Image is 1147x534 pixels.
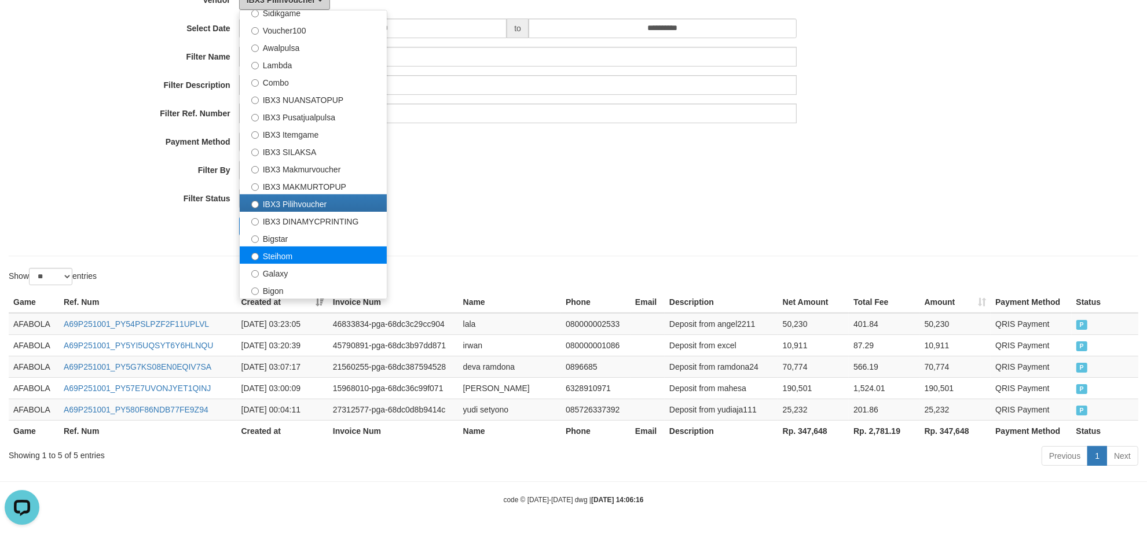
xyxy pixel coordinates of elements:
td: 25,232 [778,399,849,420]
td: [DATE] 03:20:39 [237,334,328,356]
span: to [507,19,529,38]
td: 1,524.01 [849,377,919,399]
td: [DATE] 00:04:11 [237,399,328,420]
label: IBX3 Makmurvoucher [240,160,387,177]
th: Name [459,420,561,441]
td: 25,232 [920,399,991,420]
span: PAID [1076,363,1088,373]
td: 27312577-pga-68dc0d8b9414c [328,399,459,420]
td: AFABOLA [9,377,59,399]
a: Next [1106,446,1138,466]
th: Ref. Num [59,420,237,441]
input: IBX3 Pusatjualpulsa [251,114,259,121]
td: 080000001086 [561,334,631,356]
input: Galaxy [251,270,259,278]
input: IBX3 DINAMYCPRINTING [251,218,259,226]
td: 45790891-pga-68dc3b97dd871 [328,334,459,356]
input: Lambda [251,62,259,69]
input: IBX3 MAKMURTOPUP [251,183,259,191]
input: Voucher100 [251,27,259,35]
input: IBX3 NUANSATOPUP [251,97,259,104]
td: [DATE] 03:00:09 [237,377,328,399]
th: Payment Method [991,292,1071,313]
span: PAID [1076,320,1088,330]
td: [PERSON_NAME] [459,377,561,399]
td: 70,774 [778,356,849,377]
td: 190,501 [778,377,849,399]
th: Invoice Num [328,292,459,313]
td: deva ramdona [459,356,561,377]
td: 50,230 [920,313,991,335]
td: yudi setyono [459,399,561,420]
input: IBX3 SILAKSA [251,149,259,156]
td: Deposit from yudiaja111 [665,399,778,420]
td: AFABOLA [9,313,59,335]
td: 0896685 [561,356,631,377]
td: [DATE] 03:07:17 [237,356,328,377]
th: Game [9,420,59,441]
th: Rp. 2,781.19 [849,420,919,441]
td: QRIS Payment [991,399,1071,420]
label: IBX3 MAKMURTOPUP [240,177,387,194]
th: Email [631,420,665,441]
a: A69P251001_PY580F86NDB77FE9Z94 [64,405,208,414]
input: Awalpulsa [251,45,259,52]
td: 566.19 [849,356,919,377]
td: AFABOLA [9,356,59,377]
small: code © [DATE]-[DATE] dwg | [504,496,644,504]
td: lala [459,313,561,335]
div: Showing 1 to 5 of 5 entries [9,445,469,461]
td: 70,774 [920,356,991,377]
th: Rp. 347,648 [920,420,991,441]
label: Lambda [240,56,387,73]
td: irwan [459,334,561,356]
input: IBX3 Itemgame [251,131,259,139]
label: Voucher100 [240,21,387,38]
label: IBX3 Pusatjualpulsa [240,108,387,125]
button: Open LiveChat chat widget [5,5,39,39]
td: 401.84 [849,313,919,335]
input: Sidikgame [251,10,259,17]
td: 201.86 [849,399,919,420]
label: Show entries [9,268,97,285]
td: [DATE] 03:23:05 [237,313,328,335]
th: Name [459,292,561,313]
th: Description [665,292,778,313]
td: 080000002533 [561,313,631,335]
td: 10,911 [920,334,991,356]
th: Email [631,292,665,313]
th: Invoice Num [328,420,459,441]
span: PAID [1076,341,1088,351]
td: Deposit from mahesa [665,377,778,399]
input: Combo [251,79,259,87]
td: AFABOLA [9,334,59,356]
label: Bigstar [240,229,387,246]
td: 085726337392 [561,399,631,420]
label: IBX3 NUANSATOPUP [240,90,387,108]
a: A69P251001_PY54PSLPZF2F11UPLVL [64,319,209,329]
td: 15968010-pga-68dc36c99f071 [328,377,459,399]
th: Amount: activate to sort column ascending [920,292,991,313]
th: Created at: activate to sort column ascending [237,292,328,313]
th: Total Fee [849,292,919,313]
select: Showentries [29,268,72,285]
a: A69P251001_PY5G7KS08EN0EQIV7SA [64,362,211,371]
td: 50,230 [778,313,849,335]
label: IBX3 DINAMYCPRINTING [240,212,387,229]
th: Phone [561,420,631,441]
td: 21560255-pga-68dc387594528 [328,356,459,377]
th: Created at [237,420,328,441]
td: AFABOLA [9,399,59,420]
td: 87.29 [849,334,919,356]
th: Net Amount [778,292,849,313]
a: A69P251001_PY5YI5UQSYT6Y6HLNQU [64,341,213,350]
input: Steihom [251,253,259,260]
label: Combo [240,73,387,90]
th: Ref. Num [59,292,237,313]
label: Bigon [240,281,387,299]
td: QRIS Payment [991,377,1071,399]
input: IBX3 Pilihvoucher [251,201,259,208]
td: Deposit from ramdona24 [665,356,778,377]
strong: [DATE] 14:06:16 [591,496,643,504]
td: QRIS Payment [991,334,1071,356]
